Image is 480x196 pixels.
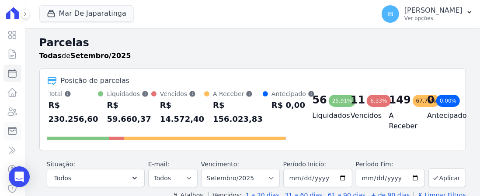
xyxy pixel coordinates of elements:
div: Vencidos [160,89,204,98]
label: E-mail: [148,161,170,168]
label: Período Inicío: [283,161,326,168]
div: Antecipado [271,89,315,98]
p: de [39,51,131,61]
div: 56 [312,93,327,107]
label: Situação: [47,161,75,168]
div: 25,91% [329,95,356,107]
div: A Receber [213,89,263,98]
div: 149 [389,93,411,107]
div: R$ 156.023,83 [213,98,263,126]
button: Todos [47,169,145,187]
div: Posição de parcelas [61,76,130,86]
h4: A Receber [389,110,414,131]
div: 6,33% [367,95,390,107]
label: Período Fim: [356,160,425,169]
span: IB [387,11,393,17]
p: Ver opções [404,15,463,22]
strong: Setembro/2025 [70,52,131,60]
div: Liquidados [107,89,151,98]
button: IB [PERSON_NAME] Ver opções [375,2,480,26]
div: 0 [427,93,435,107]
div: 0,00% [436,95,460,107]
h4: Liquidados [312,110,337,121]
div: 11 [351,93,365,107]
p: [PERSON_NAME] [404,6,463,15]
h4: Antecipado [427,110,452,121]
strong: Todas [39,52,62,60]
h4: Vencidos [351,110,375,121]
label: Vencimento: [201,161,239,168]
button: Aplicar [428,168,466,187]
div: R$ 14.572,40 [160,98,204,126]
div: R$ 230.256,60 [49,98,98,126]
div: R$ 0,00 [271,98,315,112]
span: Todos [54,173,71,183]
div: R$ 59.660,37 [107,98,151,126]
h2: Parcelas [39,35,466,51]
div: Total [49,89,98,98]
div: Open Intercom Messenger [9,166,30,187]
div: 67,76% [413,95,440,107]
button: Mar De Japaratinga [39,5,134,22]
